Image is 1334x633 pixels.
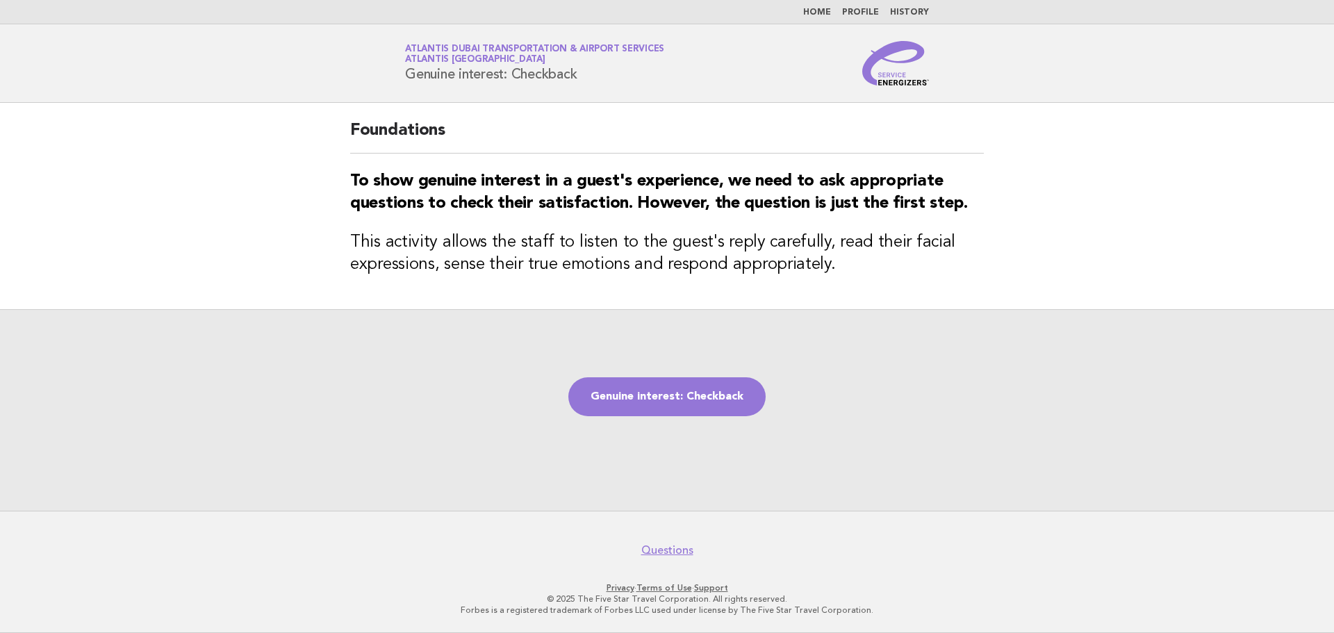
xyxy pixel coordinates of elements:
[350,120,984,154] h2: Foundations
[405,44,664,64] a: Atlantis Dubai Transportation & Airport ServicesAtlantis [GEOGRAPHIC_DATA]
[842,8,879,17] a: Profile
[242,582,1092,593] p: · ·
[568,377,766,416] a: Genuine interest: Checkback
[405,45,664,81] h1: Genuine interest: Checkback
[607,583,634,593] a: Privacy
[862,41,929,85] img: Service Energizers
[350,231,984,276] h3: This activity allows the staff to listen to the guest's reply carefully, read their facial expres...
[641,543,693,557] a: Questions
[405,56,545,65] span: Atlantis [GEOGRAPHIC_DATA]
[694,583,728,593] a: Support
[890,8,929,17] a: History
[242,593,1092,605] p: © 2025 The Five Star Travel Corporation. All rights reserved.
[242,605,1092,616] p: Forbes is a registered trademark of Forbes LLC used under license by The Five Star Travel Corpora...
[803,8,831,17] a: Home
[350,173,968,212] strong: To show genuine interest in a guest's experience, we need to ask appropriate questions to check t...
[636,583,692,593] a: Terms of Use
